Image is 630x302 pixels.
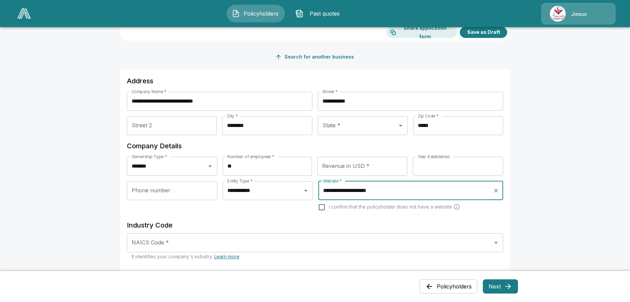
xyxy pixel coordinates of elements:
[491,186,501,195] button: Clear
[453,203,460,210] svg: Carriers run a cyber security scan on the policyholders' websites. Please enter a website wheneve...
[306,9,343,18] span: Past quotes
[483,279,518,294] button: Next
[386,27,457,38] button: Share application form
[232,9,240,18] img: Policyholders Icon
[227,113,238,119] label: City *
[290,5,348,22] button: Past quotes IconPast quotes
[205,161,215,171] button: Open
[132,254,240,259] span: It identifies your company's industry.
[17,8,31,19] img: AA Logo
[127,75,503,86] h6: Address
[491,238,501,247] button: Open
[396,121,405,130] button: Open
[132,89,166,94] label: Company Name *
[322,89,338,94] label: Street *
[323,178,342,184] label: Website *
[418,154,449,159] label: Year Established
[227,154,274,159] label: Number of employees *
[460,27,507,38] button: Save as Draft
[301,186,311,195] button: Open
[295,9,303,18] img: Past quotes Icon
[127,220,503,231] h6: Industry Code
[243,9,280,18] span: Policyholders
[214,254,240,259] a: Learn more
[132,154,167,159] label: Ownership Type *
[274,51,357,63] button: Search for another business
[227,5,285,22] button: Policyholders IconPolicyholders
[329,203,452,210] span: I confirm that the policyholder does not have a website
[420,279,477,294] button: Policyholders
[127,141,503,151] h6: Company Details
[227,178,252,184] label: Entity Type *
[418,113,438,119] label: Zip Code *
